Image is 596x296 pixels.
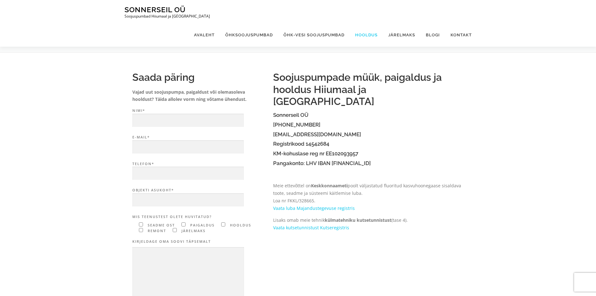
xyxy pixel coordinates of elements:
[278,23,350,47] a: Õhk-vesi soojuspumbad
[220,23,278,47] a: Õhksoojuspumbad
[420,23,445,47] a: Blogi
[189,23,220,47] a: Avaleht
[132,140,244,154] input: E-mail*
[132,134,267,154] label: E-mail*
[273,141,464,147] h4: Registrikood 14542684
[132,114,244,127] input: Nimi*
[132,193,244,207] input: Objekti asukoht*
[273,182,464,212] p: Meie ettevõttel on poolt väljastatud fluoritud kasvuhoonegaase sisaldava toote, seadme ja süsteem...
[273,216,464,231] p: Lisaks omab meie tehnik (tase 4).
[273,71,464,107] h2: Soojuspumpade müük, paigaldus ja hooldus Hiiumaal ja [GEOGRAPHIC_DATA]
[132,108,267,127] label: Nimi*
[132,89,247,102] strong: Vajad uut soojuspumpa, paigaldust või olemasoleva hooldust? Täida allolev vorm ning võtame ühendust.
[125,5,186,14] a: Sonnerseil OÜ
[189,223,215,227] span: paigaldus
[146,223,175,227] span: seadme ost
[273,225,349,231] a: Vaata kutsetunnistust Kutseregistris
[273,131,361,138] a: [EMAIL_ADDRESS][DOMAIN_NAME]
[350,23,383,47] a: Hooldus
[383,23,420,47] a: Järelmaks
[273,112,464,118] h4: Sonnerseil OÜ
[125,14,210,18] p: Soojuspumbad Hiiumaal ja [GEOGRAPHIC_DATA]
[311,183,348,189] strong: Keskkonnaameti
[132,187,267,207] label: Objekti asukoht*
[132,239,267,245] label: Kirjeldage oma soovi täpsemalt
[132,71,267,83] h2: Saada päring
[273,122,464,128] h4: [PHONE_NUMBER]
[273,151,464,157] h4: KM-kohuslase reg nr EE102093957
[273,205,355,211] a: Vaata luba Majandustegevuse registris
[445,23,472,47] a: Kontakt
[146,228,166,233] span: remont
[228,223,251,227] span: hooldus
[132,167,244,180] input: Telefon*
[132,161,267,180] label: Telefon*
[325,217,391,223] strong: külmatehniku kutsetunnistust
[132,214,267,220] label: Mis teenustest olete huvitatud?
[273,160,464,166] h4: Pangakonto: LHV IBAN [FINANCIAL_ID]
[180,228,206,233] span: järelmaks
